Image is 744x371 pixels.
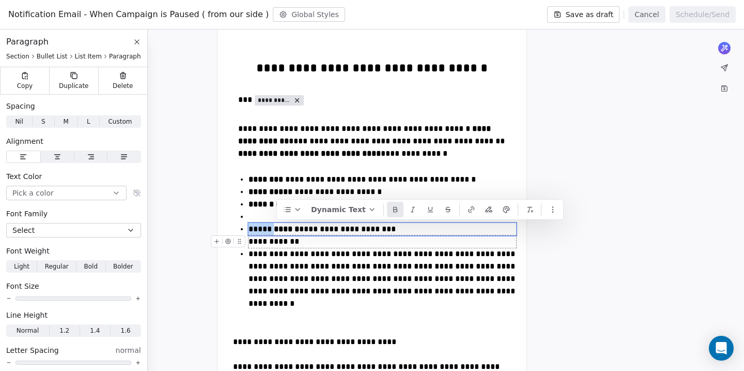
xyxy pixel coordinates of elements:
div: Open Intercom Messenger [709,336,734,361]
span: S [41,117,45,126]
span: Font Size [6,281,39,291]
span: Text Color [6,171,42,182]
button: Global Styles [273,7,345,22]
span: 1.4 [90,326,100,335]
span: Spacing [6,101,35,111]
button: Cancel [628,6,665,23]
span: Delete [113,82,133,90]
span: normal [116,345,141,355]
span: Nil [15,117,23,126]
span: Paragraph [109,52,141,61]
button: Schedule/Send [670,6,736,23]
span: Duplicate [59,82,88,90]
button: Dynamic Text [307,202,380,217]
span: Alignment [6,136,43,146]
span: Bullet List [37,52,68,61]
span: L [87,117,90,126]
span: Copy [17,82,33,90]
span: Bold [84,262,98,271]
span: 1.2 [59,326,69,335]
span: Line Height [6,310,48,320]
span: Paragraph [6,36,49,48]
span: Font Weight [6,246,50,256]
span: Select [12,225,35,235]
span: Font Family [6,209,48,219]
span: Normal [17,326,39,335]
span: Light [14,262,29,271]
span: Letter Spacing [6,345,59,355]
span: 1.6 [121,326,131,335]
span: Bolder [113,262,133,271]
span: M [64,117,69,126]
span: Section [6,52,29,61]
span: List Item [75,52,102,61]
button: Pick a color [6,186,127,200]
span: Custom [108,117,132,126]
span: Notification Email - When Campaign is Paused ( from our side ) [8,8,269,21]
button: Save as draft [547,6,620,23]
span: Regular [45,262,69,271]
